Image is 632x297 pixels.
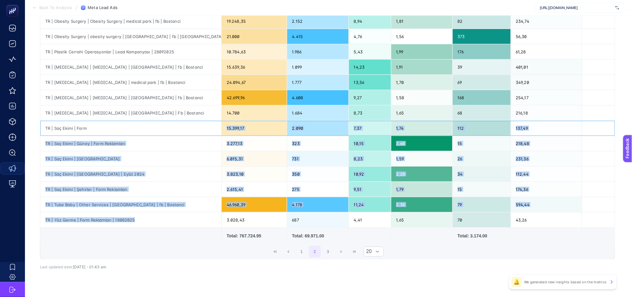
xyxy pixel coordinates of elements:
div: 5,43 [349,44,391,59]
div: 1.777 [287,75,349,90]
div: 82 [453,14,511,29]
span: Back To Analysis [39,5,72,10]
div: TR | Saç Ekimi | Form [40,121,221,136]
div: 9,51 [349,182,391,197]
div: 168 [453,90,511,105]
div: 8,94 [349,14,391,29]
div: 56,30 [511,29,582,44]
div: 2,28 [391,167,452,182]
div: 7,37 [349,121,391,136]
div: 15 [453,136,511,151]
button: 3 [322,246,334,258]
span: [DATE]・01:43 am [73,265,106,270]
div: 39 [453,60,511,75]
div: 15 [453,182,511,197]
div: 21.000 [222,29,287,44]
div: 1.099 [287,60,349,75]
div: 15.639,36 [222,60,287,75]
div: Total: 69.971.00 [292,233,344,239]
div: 34 [453,167,511,182]
div: 176 [453,44,511,59]
div: 1,65 [391,105,452,120]
div: 9,27 [349,90,391,105]
span: Meta Lead Ads [88,5,118,10]
div: 61,28 [511,44,582,59]
div: 1.986 [287,44,349,59]
div: 1,79 [391,182,452,197]
div: 1,58 [391,90,452,105]
div: TR | Obesity Surgery | Obesity Surgery | medical park | fb | Bostanci [40,14,221,29]
div: 137,49 [511,121,582,136]
div: TR | Obesity Surgery | obesity surgery | [GEOGRAPHIC_DATA] | fb | [GEOGRAPHIC_DATA] [40,29,221,44]
div: TR | Tube Baby | Other Services | [GEOGRAPHIC_DATA] | fb | Bostanci [40,197,221,212]
div: 4.415 [287,29,349,44]
div: 112,44 [511,167,582,182]
div: 79 [453,197,511,212]
div: 8,23 [349,151,391,166]
div: 112 [453,121,511,136]
div: 70 [453,212,511,227]
div: 594,44 [511,197,582,212]
div: 1,81 [391,14,452,29]
div: TR | [MEDICAL_DATA] | [MEDICAL_DATA] | medical park | fb | Bostanci [40,75,221,90]
div: 26 [453,151,511,166]
div: 349,20 [511,75,582,90]
div: 2,60 [391,136,452,151]
div: 14,23 [349,60,391,75]
div: 218,48 [511,136,582,151]
div: 43,26 [511,212,582,227]
div: 254,17 [511,90,582,105]
div: 4,76 [349,29,391,44]
div: 1,56 [391,29,452,44]
div: 11,24 [349,197,391,212]
div: Total: 3.174.00 [458,233,506,239]
div: 3.277,13 [222,136,287,151]
button: Next Page [335,246,347,258]
div: 2.615,41 [222,182,287,197]
div: 687 [287,212,349,227]
div: 174,36 [511,182,582,197]
div: TR | Saç Ekimi | [GEOGRAPHIC_DATA] | Eylül 2024 [40,167,221,182]
div: 401,01 [511,60,582,75]
div: 42.699,96 [222,90,287,105]
div: 68 [453,105,511,120]
div: 234,74 [511,14,582,29]
button: Last Page [349,246,360,258]
div: 350 [287,167,349,182]
div: TR | Plastik Cerrahi Operasyonlar | Lead Kampanyası | 28092025 [40,44,221,59]
div: TR | Saç Ekimi | [GEOGRAPHIC_DATA] [40,151,221,166]
div: 13,56 [349,75,391,90]
div: 10,15 [349,136,391,151]
div: TR | Saç Ekimi | Güney | Form Reklamları [40,136,221,151]
div: 24.094,67 [222,75,287,90]
div: TR | Yüz Germe | Form Reklamları | 18082025 [40,212,221,227]
div: 3.028,43 [222,212,287,227]
div: TR | [MEDICAL_DATA] | [MEDICAL_DATA] | [GEOGRAPHIC_DATA] | fb | Bostanci [40,90,221,105]
div: 🔔 [512,277,522,287]
span: Rows per page [364,247,372,256]
button: 1 [296,246,308,258]
div: 3.823,10 [222,167,287,182]
div: 1,70 [391,75,452,90]
div: 373 [453,29,511,44]
div: 15.399,17 [222,121,287,136]
span: Last updated date: [40,265,73,270]
div: TR | [MEDICAL_DATA] | [MEDICAL_DATA] | [GEOGRAPHIC_DATA] | fb | Bostanci [40,60,221,75]
div: 275 [287,182,349,197]
div: 231,36 [511,151,582,166]
div: 14.700 [222,105,287,120]
div: 216,18 [511,105,582,120]
div: 323 [287,136,349,151]
div: 10.784,63 [222,44,287,59]
div: 2.152 [287,14,349,29]
button: First Page [269,246,281,258]
div: 731 [287,151,349,166]
span: [URL][DOMAIN_NAME] [540,5,613,10]
div: 1,59 [391,151,452,166]
div: 10,92 [349,167,391,182]
div: 4,41 [349,212,391,227]
span: Feedback [4,2,24,7]
div: 6.015,31 [222,151,287,166]
div: 4.178 [287,197,349,212]
div: 1,99 [391,44,452,59]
